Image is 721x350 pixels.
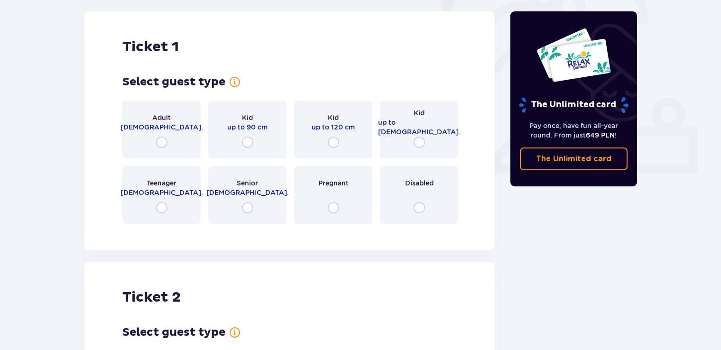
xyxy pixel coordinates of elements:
p: Ticket 2 [122,288,181,306]
p: up to [DEMOGRAPHIC_DATA]. [378,118,461,137]
p: up to 120 cm [312,122,355,132]
p: Kid [328,113,339,122]
p: The Unlimited card [518,97,629,113]
p: Teenager [147,178,176,188]
p: [DEMOGRAPHIC_DATA]. [120,122,203,132]
p: Select guest type [122,75,225,89]
p: Senior [237,178,258,188]
p: [DEMOGRAPHIC_DATA]. [120,188,203,197]
p: Pregnant [318,178,349,188]
p: up to 90 cm [227,122,268,132]
p: Disabled [405,178,434,188]
p: Select guest type [122,325,225,340]
p: Pay once, have fun all-year round. From just ! [520,121,628,140]
span: 649 PLN [586,131,615,139]
p: Kid [414,108,425,118]
p: The Unlimited card [536,154,611,164]
a: The Unlimited card [520,147,628,170]
p: [DEMOGRAPHIC_DATA]. [206,188,289,197]
p: Kid [242,113,253,122]
p: Adult [152,113,171,122]
p: Ticket 1 [122,38,179,56]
